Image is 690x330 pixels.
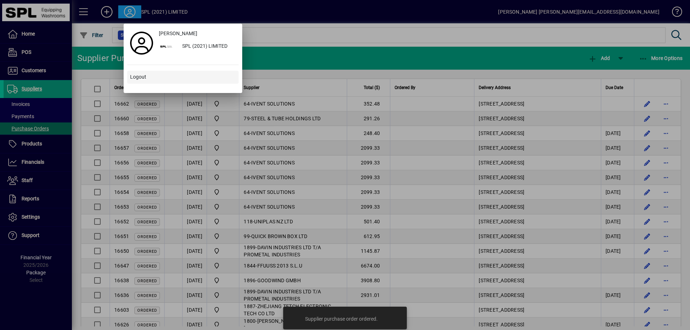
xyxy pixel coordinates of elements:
button: Logout [127,71,239,84]
button: SPL (2021) LIMITED [156,40,239,53]
a: [PERSON_NAME] [156,27,239,40]
div: SPL (2021) LIMITED [176,40,239,53]
span: [PERSON_NAME] [159,30,197,37]
span: Logout [130,73,146,81]
a: Profile [127,37,156,50]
